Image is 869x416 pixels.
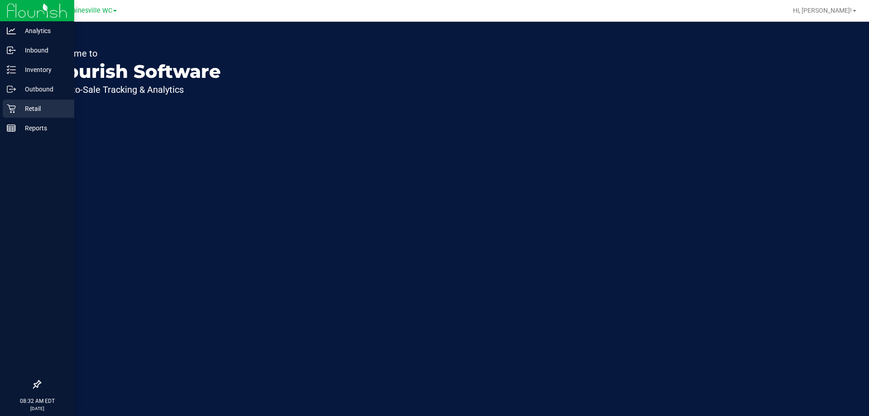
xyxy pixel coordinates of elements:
span: Hi, [PERSON_NAME]! [793,7,852,14]
p: Welcome to [49,49,221,58]
p: Inbound [16,45,70,56]
p: Seed-to-Sale Tracking & Analytics [49,85,221,94]
inline-svg: Outbound [7,85,16,94]
inline-svg: Reports [7,124,16,133]
inline-svg: Inventory [7,65,16,74]
p: Flourish Software [49,62,221,81]
p: Outbound [16,84,70,95]
inline-svg: Retail [7,104,16,113]
p: Retail [16,103,70,114]
p: Analytics [16,25,70,36]
inline-svg: Inbound [7,46,16,55]
p: Inventory [16,64,70,75]
p: Reports [16,123,70,134]
p: [DATE] [4,405,70,412]
p: 08:32 AM EDT [4,397,70,405]
inline-svg: Analytics [7,26,16,35]
span: Gainesville WC [68,7,112,14]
